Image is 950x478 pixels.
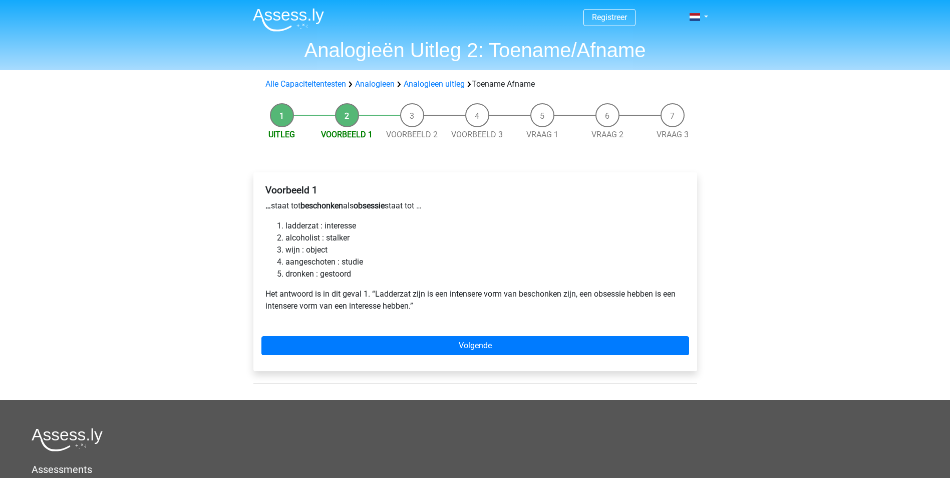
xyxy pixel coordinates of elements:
a: Analogieen uitleg [404,79,465,89]
a: Vraag 1 [526,130,558,139]
p: Het antwoord is in dit geval 1. “Ladderzat zijn is een intensere vorm van beschonken zijn, een ob... [265,288,685,312]
a: Alle Capaciteitentesten [265,79,346,89]
b: … [265,201,271,210]
a: Vraag 2 [591,130,623,139]
div: Toename Afname [261,78,689,90]
li: ladderzat : interesse [285,220,685,232]
a: Voorbeeld 2 [386,130,438,139]
li: alcoholist : stalker [285,232,685,244]
img: Assessly [253,8,324,32]
b: obsessie [354,201,385,210]
li: aangeschoten : studie [285,256,685,268]
a: Registreer [592,13,627,22]
a: Voorbeeld 1 [321,130,373,139]
a: Analogieen [355,79,395,89]
a: Uitleg [268,130,295,139]
a: Volgende [261,336,689,355]
img: Assessly logo [32,428,103,451]
a: Voorbeeld 3 [451,130,503,139]
a: Vraag 3 [657,130,689,139]
h1: Analogieën Uitleg 2: Toename/Afname [245,38,706,62]
b: beschonken [300,201,343,210]
li: dronken : gestoord [285,268,685,280]
h5: Assessments [32,463,918,475]
p: staat tot als staat tot … [265,200,685,212]
li: wijn : object [285,244,685,256]
b: Voorbeeld 1 [265,184,318,196]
